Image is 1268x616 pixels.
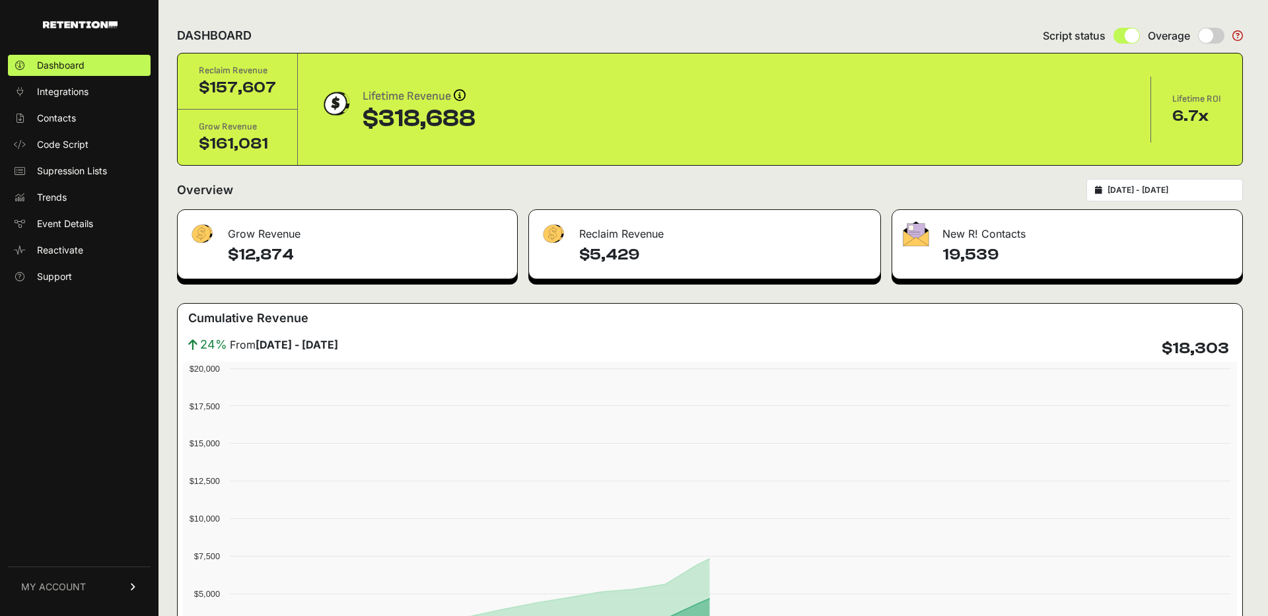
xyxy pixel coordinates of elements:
[37,217,93,230] span: Event Details
[256,338,338,351] strong: [DATE] - [DATE]
[21,580,86,594] span: MY ACCOUNT
[903,221,929,246] img: fa-envelope-19ae18322b30453b285274b1b8af3d052b27d846a4fbe8435d1a52b978f639a2.png
[43,21,118,28] img: Retention.com
[177,26,252,45] h2: DASHBOARD
[177,181,233,199] h2: Overview
[319,87,352,120] img: dollar-coin-05c43ed7efb7bc0c12610022525b4bbbb207c7efeef5aecc26f025e68dcafac9.png
[199,120,276,133] div: Grow Revenue
[37,191,67,204] span: Trends
[199,77,276,98] div: $157,607
[1162,338,1229,359] h4: $18,303
[190,401,220,411] text: $17,500
[178,210,517,250] div: Grow Revenue
[8,266,151,287] a: Support
[188,221,215,247] img: fa-dollar-13500eef13a19c4ab2b9ed9ad552e47b0d9fc28b02b83b90ba0e00f96d6372e9.png
[1172,92,1221,106] div: Lifetime ROI
[8,55,151,76] a: Dashboard
[892,210,1242,250] div: New R! Contacts
[37,112,76,125] span: Contacts
[190,476,220,486] text: $12,500
[8,213,151,234] a: Event Details
[37,244,83,257] span: Reactivate
[199,133,276,154] div: $161,081
[1148,28,1190,44] span: Overage
[8,160,151,182] a: Supression Lists
[8,566,151,607] a: MY ACCOUNT
[194,589,220,599] text: $5,000
[228,244,507,265] h4: $12,874
[190,438,220,448] text: $15,000
[8,108,151,129] a: Contacts
[8,187,151,208] a: Trends
[8,240,151,261] a: Reactivate
[37,59,85,72] span: Dashboard
[37,85,88,98] span: Integrations
[540,221,566,247] img: fa-dollar-13500eef13a19c4ab2b9ed9ad552e47b0d9fc28b02b83b90ba0e00f96d6372e9.png
[8,134,151,155] a: Code Script
[363,106,475,132] div: $318,688
[190,514,220,524] text: $10,000
[37,138,88,151] span: Code Script
[529,210,880,250] div: Reclaim Revenue
[1043,28,1106,44] span: Script status
[230,337,338,353] span: From
[1172,106,1221,127] div: 6.7x
[190,364,220,374] text: $20,000
[199,64,276,77] div: Reclaim Revenue
[188,309,308,327] h3: Cumulative Revenue
[37,270,72,283] span: Support
[579,244,870,265] h4: $5,429
[37,164,107,178] span: Supression Lists
[8,81,151,102] a: Integrations
[942,244,1232,265] h4: 19,539
[194,551,220,561] text: $7,500
[200,335,227,354] span: 24%
[363,87,475,106] div: Lifetime Revenue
